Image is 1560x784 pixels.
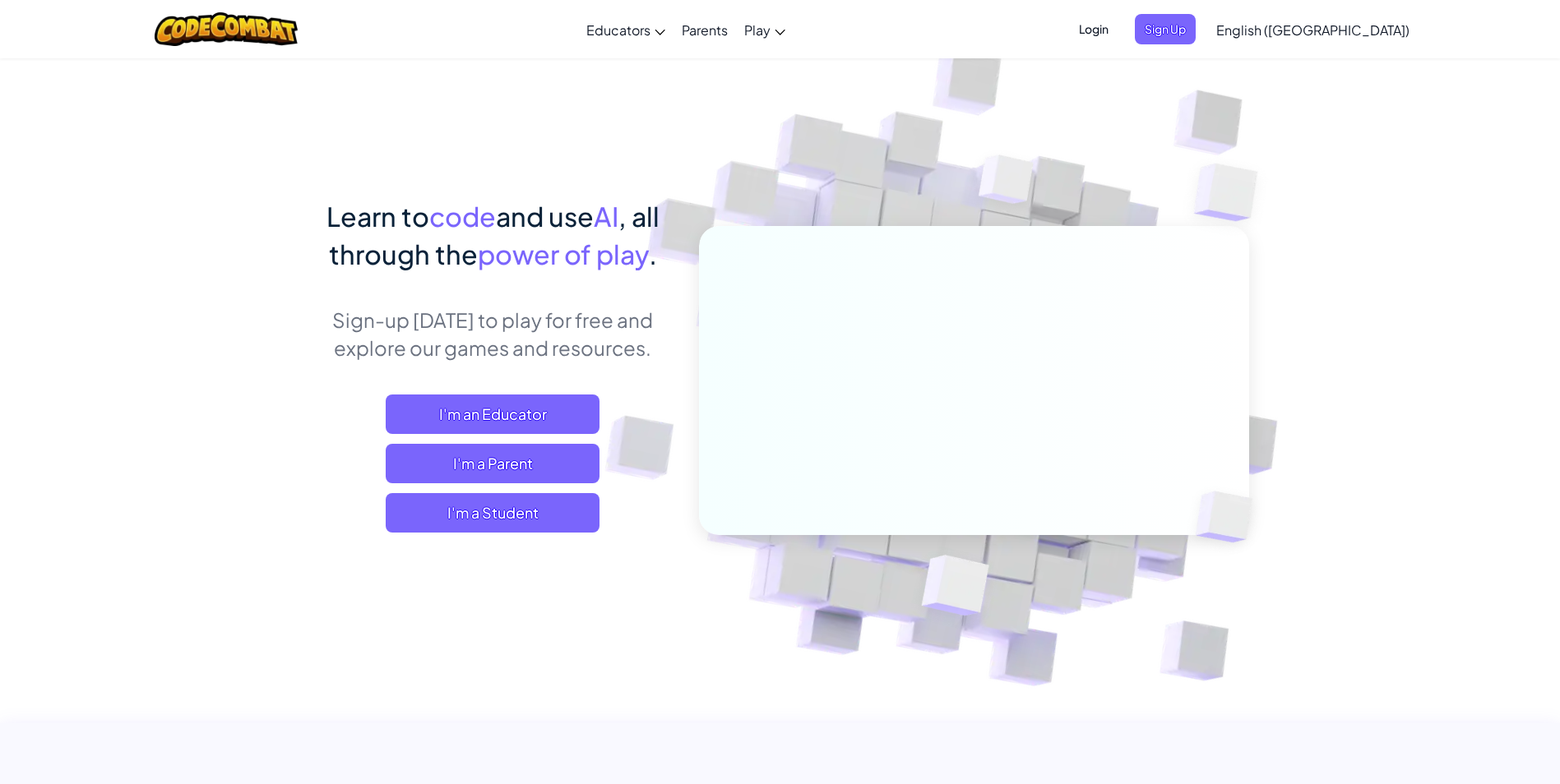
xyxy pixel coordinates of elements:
[649,238,657,270] span: .
[947,122,1066,245] img: Overlap cubes
[736,7,794,52] a: Play
[586,21,650,39] span: Educators
[1069,14,1118,44] button: Login
[744,21,771,39] span: Play
[478,238,649,270] span: power of play
[496,200,594,233] span: and use
[594,200,618,233] span: AI
[326,200,429,233] span: Learn to
[1216,21,1410,39] span: English ([GEOGRAPHIC_DATA])
[386,493,599,533] button: I'm a Student
[1161,123,1303,262] img: Overlap cubes
[312,306,674,362] p: Sign-up [DATE] to play for free and explore our games and resources.
[881,520,1028,657] img: Overlap cubes
[578,7,674,52] a: Educators
[386,394,599,434] a: I'm an Educator
[1208,7,1418,52] a: English ([GEOGRAPHIC_DATA])
[674,7,736,52] a: Parents
[1135,14,1196,44] button: Sign Up
[429,200,496,233] span: code
[155,12,299,46] img: CodeCombat logo
[386,444,599,483] a: I'm a Parent
[1168,457,1291,577] img: Overlap cubes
